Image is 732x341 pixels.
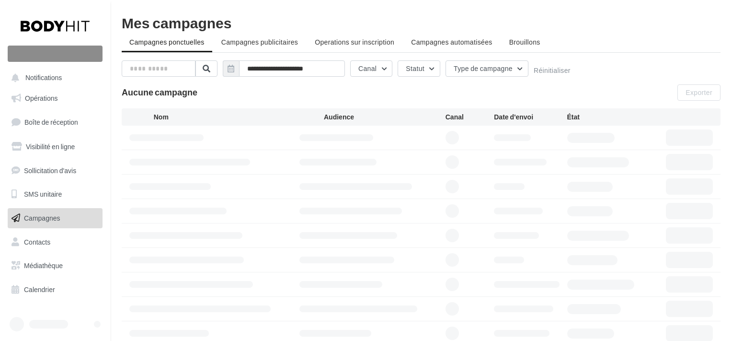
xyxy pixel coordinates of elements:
a: Boîte de réception [6,112,104,132]
div: Audience [324,112,446,122]
a: Sollicitation d'avis [6,161,104,181]
span: Sollicitation d'avis [24,166,76,174]
button: Exporter [677,84,721,101]
button: Statut [398,60,440,77]
a: Visibilité en ligne [6,137,104,157]
a: Opérations [6,88,104,108]
span: Notifications [25,74,62,82]
a: SMS unitaire [6,184,104,204]
span: Campagnes publicitaires [221,38,298,46]
div: État [567,112,640,122]
span: Campagnes automatisées [411,38,492,46]
a: Campagnes [6,208,104,228]
span: Médiathèque [24,261,63,270]
button: Type de campagne [446,60,528,77]
span: Visibilité en ligne [26,142,75,151]
a: Médiathèque [6,256,104,276]
a: Calendrier [6,280,104,300]
div: Mes campagnes [122,15,721,30]
span: Opérations [25,94,57,102]
span: Contacts [24,238,50,246]
span: Aucune campagne [122,87,197,97]
div: Nouvelle campagne [8,46,103,62]
span: Operations sur inscription [315,38,394,46]
button: Réinitialiser [534,67,571,74]
div: Canal [446,112,494,122]
button: Canal [350,60,392,77]
a: Contacts [6,232,104,252]
div: Nom [154,112,324,122]
span: Campagnes [24,214,60,222]
span: SMS unitaire [24,190,62,198]
span: Calendrier [24,285,55,294]
span: Boîte de réception [24,118,78,126]
span: Brouillons [509,38,540,46]
div: Date d'envoi [494,112,567,122]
